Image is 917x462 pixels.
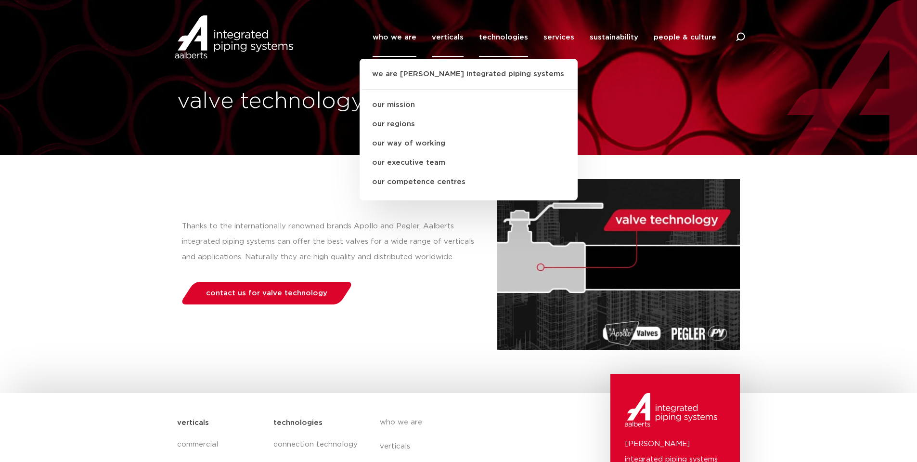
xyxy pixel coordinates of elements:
[360,172,578,192] a: our competence centres
[360,59,578,200] ul: who we are
[360,115,578,134] a: our regions
[360,95,578,115] a: our mission
[177,415,209,431] h5: verticals
[432,18,464,57] a: verticals
[380,435,556,459] a: verticals
[654,18,716,57] a: people & culture
[360,134,578,153] a: our way of working
[380,410,556,435] a: who we are
[543,18,574,57] a: services
[360,153,578,172] a: our executive team
[179,282,354,304] a: contact us for valve technology
[373,18,416,57] a: who we are
[206,290,327,297] span: contact us for valve technology
[373,18,716,57] nav: Menu
[177,86,454,117] h1: valve technology
[479,18,528,57] a: technologies
[182,219,478,265] p: Thanks to the internationally renowned brands Apollo and Pegler, Aalberts integrated piping syste...
[177,433,264,457] a: commercial
[273,415,323,431] h5: technologies
[360,68,578,90] a: we are [PERSON_NAME] integrated piping systems
[273,433,360,457] a: connection technology
[590,18,638,57] a: sustainability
